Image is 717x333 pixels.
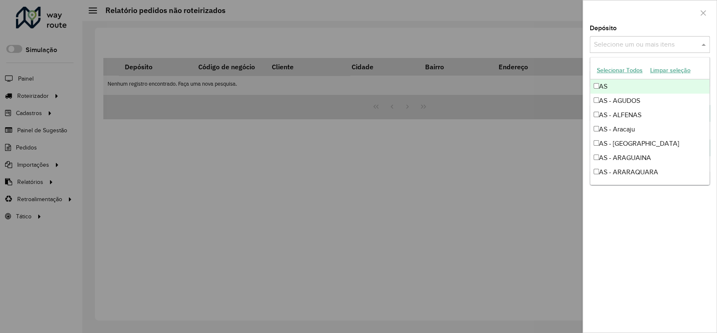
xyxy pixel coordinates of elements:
button: Selecionar Todos [593,64,646,77]
div: AS - ARARAQUARA [590,165,709,179]
div: AS - [GEOGRAPHIC_DATA] [590,136,709,151]
div: AS - AS Minas [590,179,709,194]
div: AS - AGUDOS [590,94,709,108]
div: AS - Aracaju [590,122,709,136]
ng-dropdown-panel: Options list [590,57,710,185]
div: AS [590,79,709,94]
div: AS - ARAGUAINA [590,151,709,165]
button: Limpar seleção [646,64,694,77]
div: AS - ALFENAS [590,108,709,122]
label: Depósito [590,23,617,33]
